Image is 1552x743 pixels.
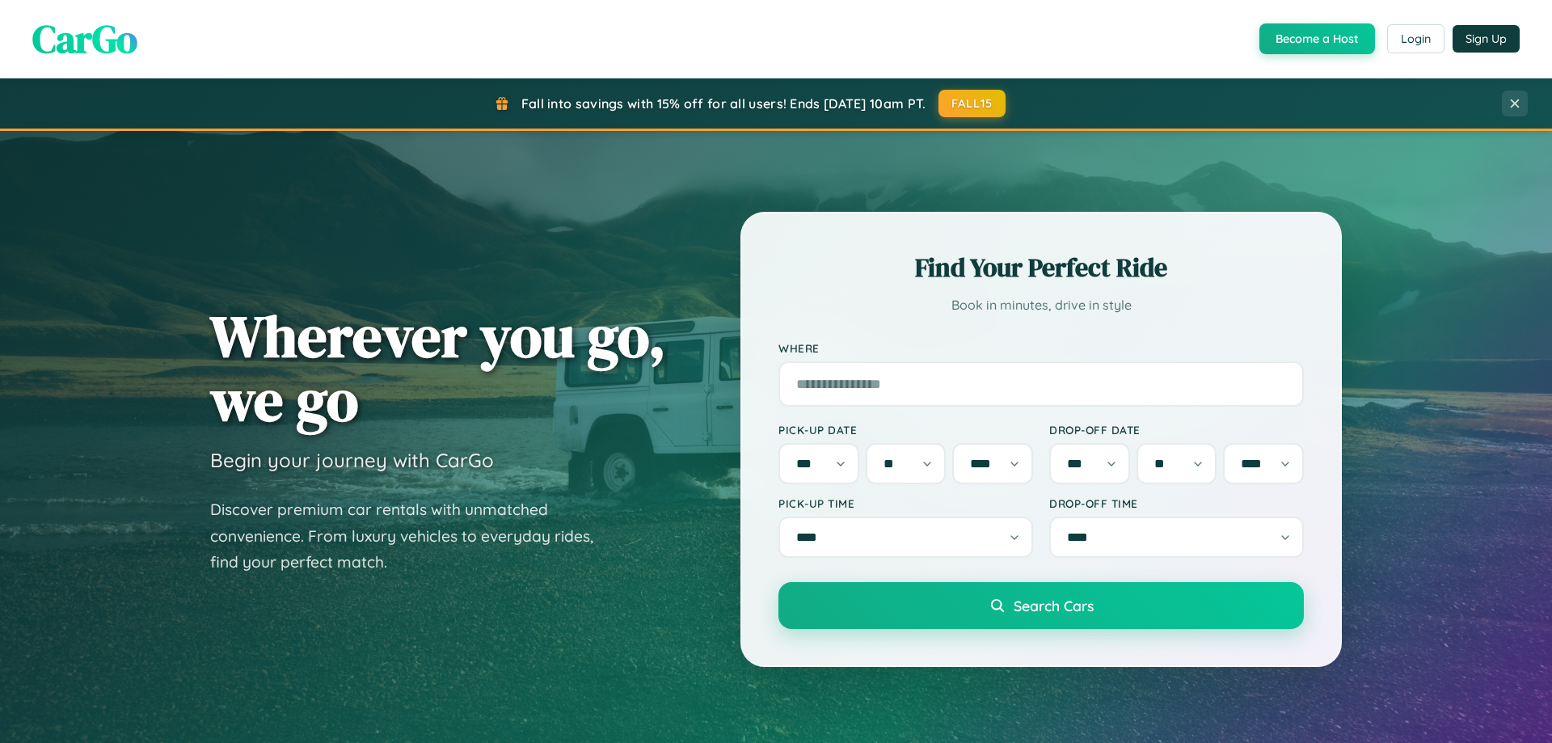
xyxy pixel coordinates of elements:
span: CarGo [32,12,137,65]
button: Sign Up [1453,25,1520,53]
p: Book in minutes, drive in style [778,293,1304,317]
button: Login [1387,24,1444,53]
label: Pick-up Date [778,423,1033,437]
h2: Find Your Perfect Ride [778,250,1304,285]
button: Search Cars [778,582,1304,629]
label: Drop-off Date [1049,423,1304,437]
label: Drop-off Time [1049,496,1304,510]
button: Become a Host [1259,23,1375,54]
h3: Begin your journey with CarGo [210,448,494,472]
button: FALL15 [938,90,1006,117]
span: Search Cars [1014,597,1094,614]
h1: Wherever you go, we go [210,304,666,432]
label: Pick-up Time [778,496,1033,510]
label: Where [778,341,1304,355]
span: Fall into savings with 15% off for all users! Ends [DATE] 10am PT. [521,95,926,112]
p: Discover premium car rentals with unmatched convenience. From luxury vehicles to everyday rides, ... [210,496,614,576]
